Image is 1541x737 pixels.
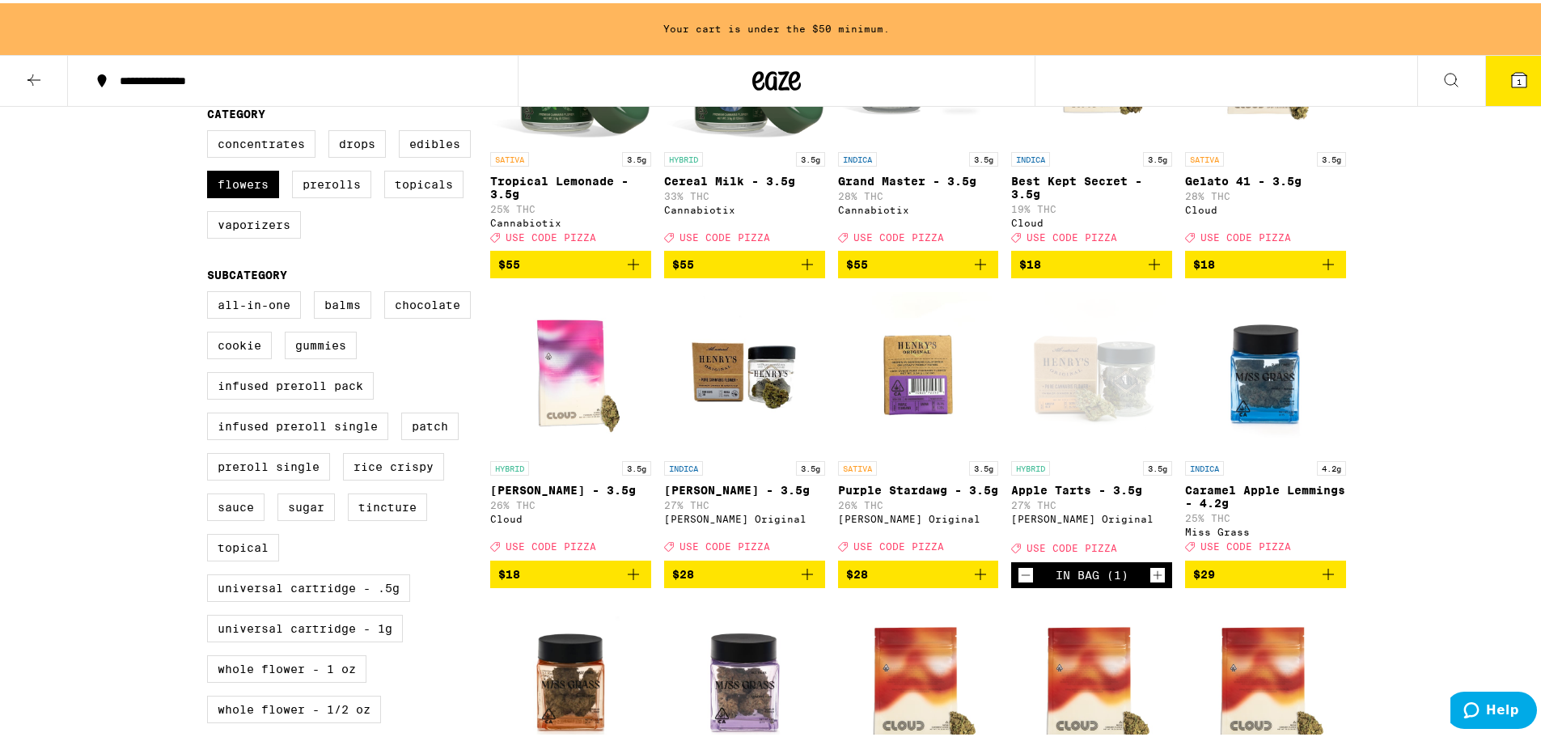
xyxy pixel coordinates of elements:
p: Purple Stardawg - 3.5g [838,481,999,493]
p: 3.5g [622,458,651,472]
span: USE CODE PIZZA [506,229,596,239]
p: 28% THC [1185,188,1346,198]
p: INDICA [664,458,703,472]
span: USE CODE PIZZA [853,539,944,549]
button: Add to bag [1011,248,1172,275]
label: Whole Flower - 1 oz [207,652,366,680]
p: 33% THC [664,188,825,198]
p: 3.5g [1317,149,1346,163]
label: Chocolate [384,288,471,316]
span: USE CODE PIZZA [506,539,596,549]
label: Topicals [384,167,464,195]
span: $55 [672,255,694,268]
p: HYBRID [490,458,529,472]
span: $29 [1193,565,1215,578]
p: 3.5g [969,149,998,163]
p: 27% THC [1011,497,1172,507]
label: Infused Preroll Single [207,409,388,437]
button: Add to bag [664,248,825,275]
span: $18 [1019,255,1041,268]
a: Open page for King Louis XIII - 3.5g from Henry's Original [664,288,825,557]
a: Open page for Purple Stardawg - 3.5g from Henry's Original [838,288,999,557]
button: Add to bag [490,248,651,275]
a: Open page for Caramel Apple Lemmings - 4.2g from Miss Grass [1185,288,1346,557]
p: 26% THC [838,497,999,507]
p: 19% THC [1011,201,1172,211]
label: Gummies [285,328,357,356]
span: $55 [846,255,868,268]
p: [PERSON_NAME] - 3.5g [664,481,825,493]
label: All-In-One [207,288,301,316]
div: [PERSON_NAME] Original [664,510,825,521]
p: Cereal Milk - 3.5g [664,172,825,184]
p: 27% THC [664,497,825,507]
label: Topical [207,531,279,558]
p: Caramel Apple Lemmings - 4.2g [1185,481,1346,506]
p: Grand Master - 3.5g [838,172,999,184]
p: INDICA [1185,458,1224,472]
label: Cookie [207,328,272,356]
span: 1 [1517,74,1522,83]
button: Decrement [1018,564,1034,580]
span: USE CODE PIZZA [1027,229,1117,239]
p: 26% THC [490,497,651,507]
span: USE CODE PIZZA [679,229,770,239]
p: SATIVA [490,149,529,163]
p: 3.5g [969,458,998,472]
p: 25% THC [1185,510,1346,520]
label: Balms [314,288,371,316]
img: Miss Grass - Caramel Apple Lemmings - 4.2g [1185,288,1346,450]
label: Infused Preroll Pack [207,369,374,396]
p: INDICA [1011,149,1050,163]
p: 3.5g [1143,149,1172,163]
label: Flowers [207,167,279,195]
a: Open page for Mochi Gelato - 3.5g from Cloud [490,288,651,557]
div: [PERSON_NAME] Original [838,510,999,521]
p: 3.5g [1143,458,1172,472]
p: Gelato 41 - 3.5g [1185,172,1346,184]
p: 3.5g [796,149,825,163]
p: [PERSON_NAME] - 3.5g [490,481,651,493]
div: [PERSON_NAME] Original [1011,510,1172,521]
p: HYBRID [664,149,703,163]
span: USE CODE PIZZA [853,229,944,239]
label: Concentrates [207,127,315,155]
label: Tincture [348,490,427,518]
label: Universal Cartridge - 1g [207,612,403,639]
label: Universal Cartridge - .5g [207,571,410,599]
p: 28% THC [838,188,999,198]
button: Add to bag [838,248,999,275]
div: Cloud [1185,201,1346,212]
p: INDICA [838,149,877,163]
label: Patch [401,409,459,437]
a: Open page for Apple Tarts - 3.5g from Henry's Original [1011,288,1172,558]
button: Add to bag [664,557,825,585]
button: Add to bag [490,557,651,585]
div: Cloud [490,510,651,521]
button: Add to bag [1185,557,1346,585]
span: $18 [1193,255,1215,268]
p: HYBRID [1011,458,1050,472]
iframe: Opens a widget where you can find more information [1450,688,1537,729]
span: $55 [498,255,520,268]
div: Cannabiotix [490,214,651,225]
legend: Subcategory [207,265,287,278]
div: In Bag (1) [1056,565,1128,578]
span: $28 [672,565,694,578]
p: SATIVA [1185,149,1224,163]
span: USE CODE PIZZA [1200,539,1291,549]
button: Increment [1149,564,1166,580]
label: Whole Flower - 1/2 oz [207,693,381,720]
p: Apple Tarts - 3.5g [1011,481,1172,493]
img: Henry's Original - King Louis XIII - 3.5g [664,288,825,450]
div: Cannabiotix [664,201,825,212]
label: Rice Crispy [343,450,444,477]
span: USE CODE PIZZA [1200,229,1291,239]
img: Cloud - Mochi Gelato - 3.5g [490,288,651,450]
span: $18 [498,565,520,578]
span: USE CODE PIZZA [679,539,770,549]
span: $28 [846,565,868,578]
p: 3.5g [796,458,825,472]
button: Add to bag [1185,248,1346,275]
